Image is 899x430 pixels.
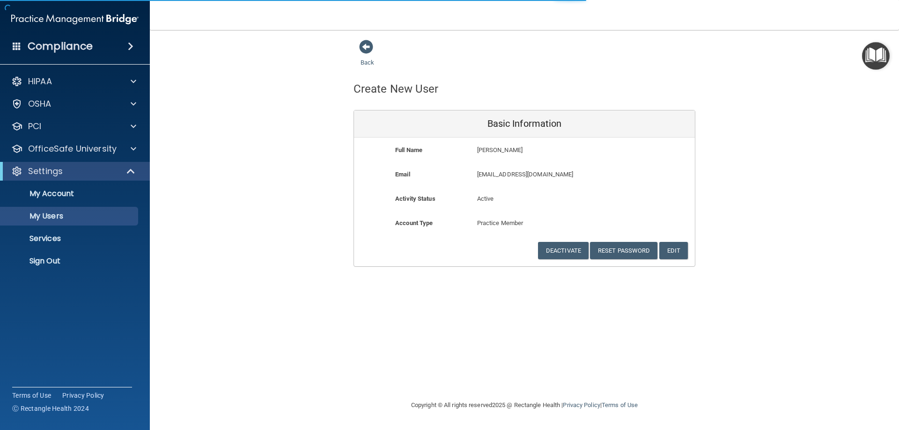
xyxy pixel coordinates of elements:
[354,83,439,95] h4: Create New User
[354,390,695,420] div: Copyright © All rights reserved 2025 @ Rectangle Health | |
[6,189,134,198] p: My Account
[602,401,638,408] a: Terms of Use
[361,48,374,66] a: Back
[11,143,136,154] a: OfficeSafe University
[590,242,657,259] button: Reset Password
[477,145,626,156] p: [PERSON_NAME]
[659,242,688,259] button: Edit
[11,98,136,109] a: OSHA
[11,10,139,29] img: PMB logo
[395,195,435,202] b: Activity Status
[6,211,134,221] p: My Users
[62,391,104,400] a: Privacy Policy
[477,169,626,180] p: [EMAIL_ADDRESS][DOMAIN_NAME]
[395,171,410,178] b: Email
[28,76,52,87] p: HIPAA
[28,166,63,177] p: Settings
[11,76,136,87] a: HIPAA
[354,110,695,138] div: Basic Information
[852,365,888,401] iframe: Drift Widget Chat Controller
[12,391,51,400] a: Terms of Use
[395,219,433,226] b: Account Type
[538,242,589,259] button: Deactivate
[28,98,52,109] p: OSHA
[563,401,600,408] a: Privacy Policy
[28,40,93,53] h4: Compliance
[862,42,890,70] button: Open Resource Center
[477,218,572,229] p: Practice Member
[395,146,422,153] b: Full Name
[12,404,89,413] span: Ⓒ Rectangle Health 2024
[11,121,136,132] a: PCI
[477,193,572,204] p: Active
[28,121,41,132] p: PCI
[6,256,134,266] p: Sign Out
[28,143,117,154] p: OfficeSafe University
[11,166,136,177] a: Settings
[6,234,134,243] p: Services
